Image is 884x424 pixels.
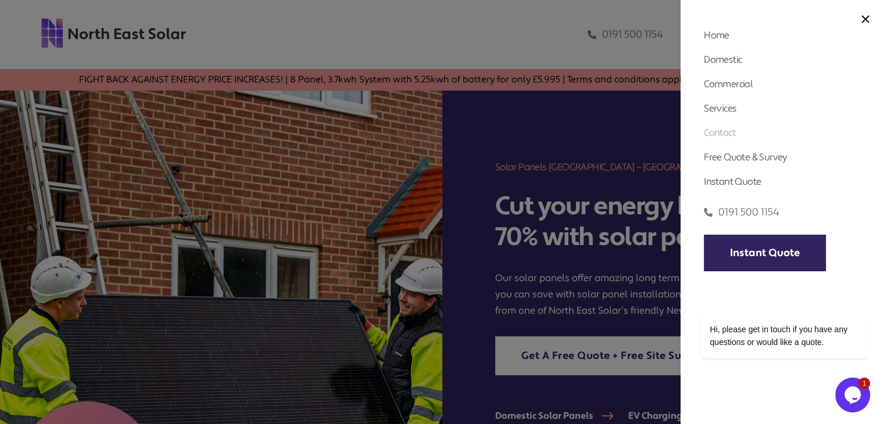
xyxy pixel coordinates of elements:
[663,209,872,372] iframe: chat widget
[835,378,872,412] iframe: chat widget
[704,102,736,114] a: Services
[704,206,779,219] a: 0191 500 1154
[861,15,869,23] img: close icon
[704,127,735,139] a: Contact
[704,151,788,163] a: Free Quote & Survey
[704,206,713,219] img: phone icon
[704,53,742,66] a: Domestic
[704,175,761,188] a: Instant Quote
[704,29,729,41] a: Home
[704,78,753,90] a: Commercial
